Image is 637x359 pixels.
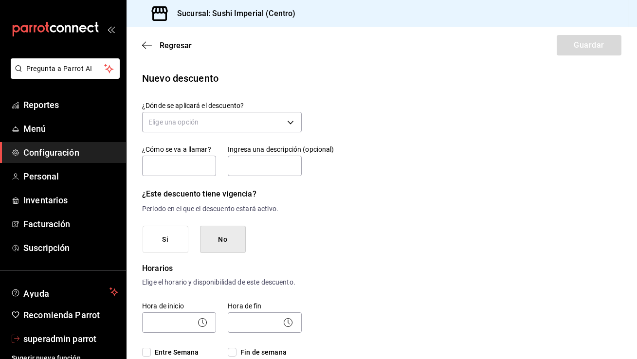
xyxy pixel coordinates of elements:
[142,187,302,201] h6: ¿Este descuento tiene vigencia?
[23,98,118,111] span: Reportes
[142,112,302,132] div: Elige una opción
[142,102,302,109] label: ¿Dónde se aplicará el descuento?
[23,122,118,135] span: Menú
[169,8,295,19] h3: Sucursal: Sushi Imperial (Centro)
[7,71,120,81] a: Pregunta a Parrot AI
[228,146,302,153] label: Ingresa una descripción (opcional)
[142,146,216,153] label: ¿Cómo se va a llamar?
[151,347,199,358] span: Entre Semana
[26,64,105,74] span: Pregunta a Parrot AI
[142,41,192,50] button: Regresar
[23,308,118,322] span: Recomienda Parrot
[23,241,118,254] span: Suscripción
[11,58,120,79] button: Pregunta a Parrot AI
[142,277,302,287] p: Elige el horario y disponibilidad de este descuento.
[23,286,106,298] span: Ayuda
[23,194,118,207] span: Inventarios
[142,302,216,309] label: Hora de inicio
[23,217,118,231] span: Facturación
[23,146,118,159] span: Configuración
[200,226,246,253] button: No
[142,204,302,214] p: Periodo en el que el descuento estará activo.
[160,41,192,50] span: Regresar
[23,332,118,345] span: superadmin parrot
[107,25,115,33] button: open_drawer_menu
[143,226,188,253] button: Si
[228,302,302,309] label: Hora de fin
[23,170,118,183] span: Personal
[142,263,302,274] p: Horarios
[142,71,621,86] div: Nuevo descuento
[237,347,287,358] span: Fin de semana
